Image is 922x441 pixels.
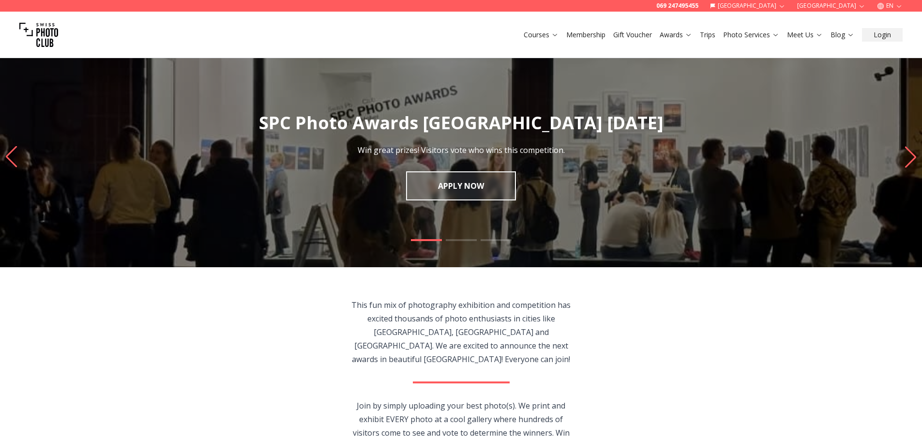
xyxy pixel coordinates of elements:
[696,28,719,42] button: Trips
[862,28,903,42] button: Login
[660,30,692,40] a: Awards
[406,171,516,200] a: APPLY NOW
[787,30,823,40] a: Meet Us
[723,30,779,40] a: Photo Services
[609,28,656,42] button: Gift Voucher
[520,28,562,42] button: Courses
[656,28,696,42] button: Awards
[613,30,652,40] a: Gift Voucher
[524,30,559,40] a: Courses
[19,15,58,54] img: Swiss photo club
[350,298,572,366] p: This fun mix of photography exhibition and competition has excited thousands of photo enthusiasts...
[719,28,783,42] button: Photo Services
[656,2,698,10] a: 069 247495455
[566,30,605,40] a: Membership
[827,28,858,42] button: Blog
[358,144,565,156] p: Win great prizes! Visitors vote who wins this competition.
[783,28,827,42] button: Meet Us
[700,30,715,40] a: Trips
[562,28,609,42] button: Membership
[831,30,854,40] a: Blog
